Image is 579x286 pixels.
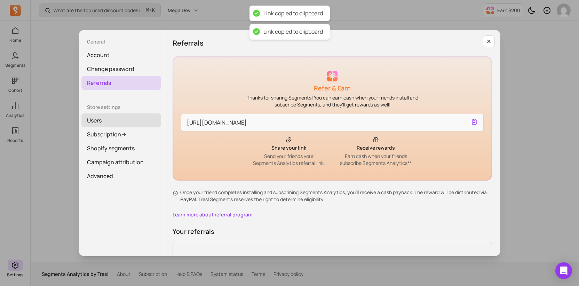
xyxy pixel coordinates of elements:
div: Link copied to clipboard [263,10,323,17]
button: [URL][DOMAIN_NAME] [181,114,484,131]
a: Account [81,48,161,62]
a: Referrals [81,76,161,90]
a: Shopify segments [81,141,161,155]
p: [URL][DOMAIN_NAME] [187,118,247,127]
p: Store settings [81,104,161,111]
p: Share your link [271,144,306,151]
a: Advanced [81,169,161,183]
p: Once your friend completes installing and subscribing Segments Analytics, you’ll receive a cash p... [180,189,492,203]
p: Thanks for sharing Segments! You can earn cash when your friends install and subscribe Segments, ... [240,94,425,108]
a: Users [81,113,161,127]
a: Learn more about referral program [173,211,492,218]
p: Send your friends your Segments Analytics referral link. [252,153,325,167]
p: Refer & Earn [314,84,351,93]
a: Subscription [81,127,161,141]
h5: Referrals [173,38,492,48]
h5: Your referrals [173,227,492,236]
a: Campaign attribution [81,155,161,169]
p: Earn cash when your friends subscribe Segments Analytics** [339,153,412,167]
div: Open Intercom Messenger [555,262,572,279]
a: Change password [81,62,161,76]
p: General [81,38,161,45]
p: Receive rewards [357,144,395,151]
div: Link copied to clipboard [263,28,323,35]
